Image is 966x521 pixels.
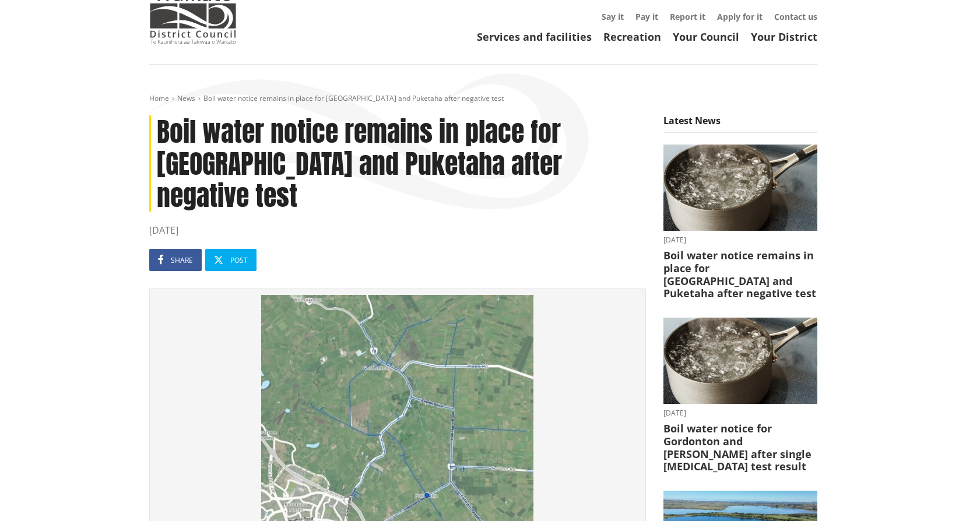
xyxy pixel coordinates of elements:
[663,237,817,244] time: [DATE]
[774,11,817,22] a: Contact us
[205,249,257,271] a: Post
[663,145,817,231] img: boil water notice
[717,11,763,22] a: Apply for it
[912,472,954,514] iframe: Messenger Launcher
[663,318,817,404] img: boil water notice
[635,11,658,22] a: Pay it
[149,93,169,103] a: Home
[663,423,817,473] h3: Boil water notice for Gordonton and [PERSON_NAME] after single [MEDICAL_DATA] test result
[751,30,817,44] a: Your District
[670,11,705,22] a: Report it
[177,93,195,103] a: News
[230,255,248,265] span: Post
[663,115,817,133] h5: Latest News
[149,94,817,104] nav: breadcrumb
[149,115,646,212] h1: Boil water notice remains in place for [GEOGRAPHIC_DATA] and Puketaha after negative test
[149,223,646,237] time: [DATE]
[171,255,193,265] span: Share
[149,249,202,271] a: Share
[663,318,817,473] a: boil water notice gordonton puketaha [DATE] Boil water notice for Gordonton and [PERSON_NAME] aft...
[602,11,624,22] a: Say it
[203,93,504,103] span: Boil water notice remains in place for [GEOGRAPHIC_DATA] and Puketaha after negative test
[603,30,661,44] a: Recreation
[663,145,817,300] a: boil water notice gordonton puketaha [DATE] Boil water notice remains in place for [GEOGRAPHIC_DA...
[663,249,817,300] h3: Boil water notice remains in place for [GEOGRAPHIC_DATA] and Puketaha after negative test
[663,410,817,417] time: [DATE]
[477,30,592,44] a: Services and facilities
[673,30,739,44] a: Your Council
